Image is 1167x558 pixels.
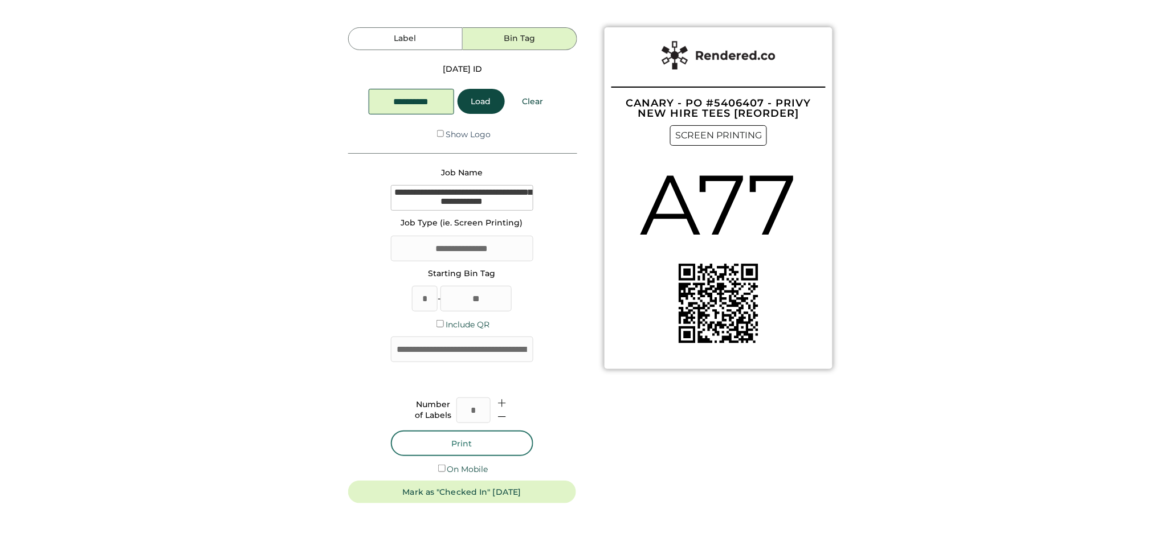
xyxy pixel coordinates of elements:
[391,430,533,456] button: Print
[348,481,576,503] button: Mark as "Checked In" [DATE]
[438,293,440,305] div: -
[463,27,577,50] button: Bin Tag
[443,64,483,75] div: [DATE] ID
[458,89,505,114] button: Load
[670,125,767,146] div: SCREEN PRINTING
[348,27,463,50] button: Label
[446,129,491,139] label: Show Logo
[447,464,488,474] label: On Mobile
[446,319,489,330] label: Include QR
[640,146,797,264] div: A77
[429,268,496,280] div: Starting Bin Tag
[441,167,483,179] div: Job Name
[401,218,523,229] div: Job Type (ie. Screen Printing)
[508,89,557,114] button: Clear
[662,41,776,69] img: Rendered%20Label%20Logo%402x.png
[415,399,452,421] div: Number of Labels
[611,98,826,118] div: CANARY - PO #5406407 - PRIVY NEW HIRE TEES [REORDER]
